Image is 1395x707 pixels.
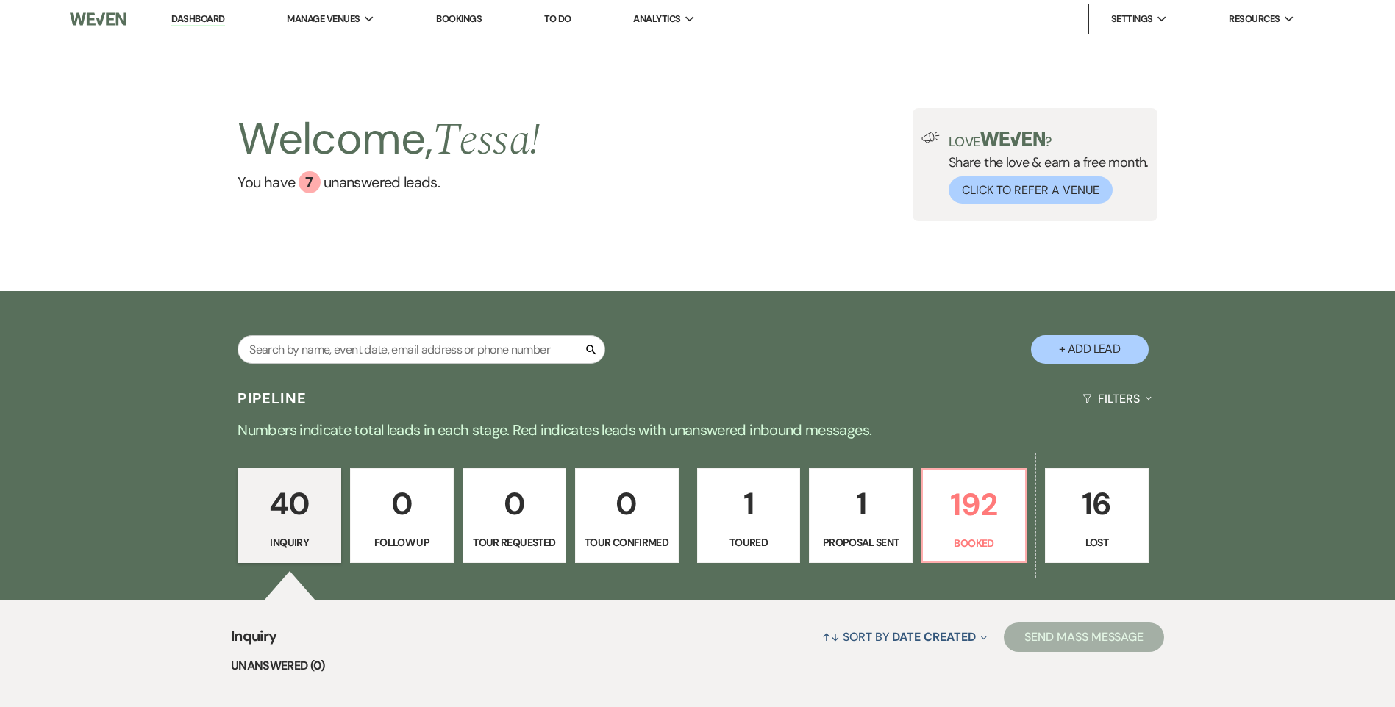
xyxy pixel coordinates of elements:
span: Manage Venues [287,12,360,26]
a: You have 7 unanswered leads. [238,171,540,193]
h3: Pipeline [238,388,307,409]
span: Settings [1111,12,1153,26]
span: Inquiry [231,625,277,656]
p: Proposal Sent [818,534,903,550]
p: 0 [360,479,444,528]
a: 16Lost [1045,468,1149,564]
a: To Do [544,12,571,25]
span: ↑↓ [822,629,840,645]
p: Tour Confirmed [585,534,669,550]
button: Click to Refer a Venue [949,176,1113,204]
p: 0 [472,479,557,528]
button: Filters [1077,379,1157,418]
p: Inquiry [247,534,332,550]
p: 1 [818,479,903,528]
p: Booked [932,535,1016,551]
li: Unanswered (0) [231,656,1164,675]
a: 192Booked [921,468,1027,564]
div: 7 [299,171,321,193]
span: Date Created [892,629,975,645]
button: Send Mass Message [1004,622,1164,652]
a: 1Toured [697,468,801,564]
a: 0Tour Requested [463,468,566,564]
p: 40 [247,479,332,528]
p: Love ? [949,132,1149,148]
img: loud-speaker-illustration.svg [921,132,940,143]
span: Tessa ! [432,107,540,174]
p: Tour Requested [472,534,557,550]
button: Sort By Date Created [816,617,993,656]
img: weven-logo-green.svg [980,132,1046,146]
input: Search by name, event date, email address or phone number [238,335,605,364]
span: Analytics [633,12,680,26]
p: 16 [1055,479,1139,528]
h2: Welcome, [238,108,540,171]
p: 1 [707,479,791,528]
a: 0Tour Confirmed [575,468,679,564]
p: Follow Up [360,534,444,550]
a: 40Inquiry [238,468,341,564]
p: 192 [932,480,1016,529]
p: Toured [707,534,791,550]
a: Bookings [436,12,482,25]
a: 1Proposal Sent [809,468,913,564]
span: Resources [1229,12,1280,26]
img: Weven Logo [70,4,126,35]
a: 0Follow Up [350,468,454,564]
div: Share the love & earn a free month. [940,132,1149,204]
p: 0 [585,479,669,528]
a: Dashboard [171,12,224,26]
p: Lost [1055,534,1139,550]
p: Numbers indicate total leads in each stage. Red indicates leads with unanswered inbound messages. [168,418,1227,442]
button: + Add Lead [1031,335,1149,364]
